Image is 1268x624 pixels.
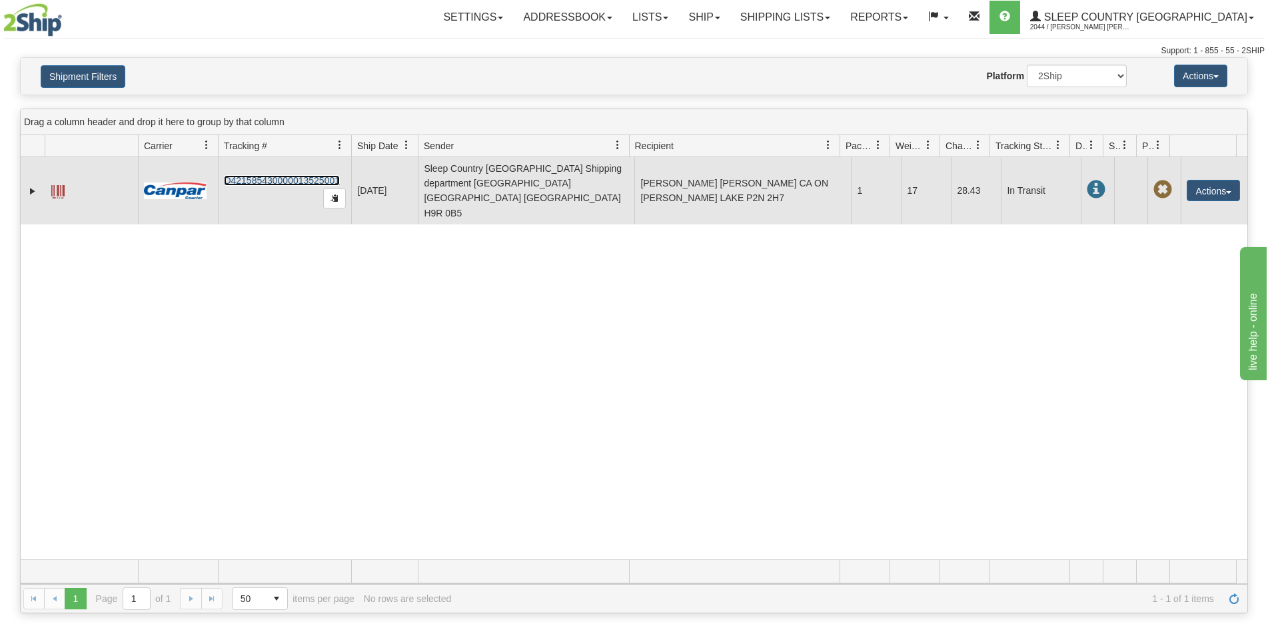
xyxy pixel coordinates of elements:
a: Recipient filter column settings [817,134,840,156]
img: 14 - Canpar [144,182,207,199]
a: Charge filter column settings [967,134,989,156]
span: Tracking Status [995,139,1053,153]
a: Shipment Issues filter column settings [1113,134,1136,156]
td: 28.43 [951,157,1001,224]
span: select [266,588,287,609]
td: 1 [851,157,901,224]
div: grid grouping header [21,109,1247,135]
input: Page 1 [123,588,150,609]
td: Sleep Country [GEOGRAPHIC_DATA] Shipping department [GEOGRAPHIC_DATA] [GEOGRAPHIC_DATA] [GEOGRAPH... [418,157,634,224]
img: logo2044.jpg [3,3,62,37]
button: Actions [1174,65,1227,87]
a: Ship [678,1,730,34]
a: Weight filter column settings [917,134,940,156]
a: Packages filter column settings [867,134,890,156]
span: Shipment Issues [1109,139,1120,153]
a: Tracking # filter column settings [328,134,351,156]
span: Pickup Not Assigned [1153,180,1172,199]
span: Delivery Status [1075,139,1087,153]
a: Refresh [1223,588,1245,609]
label: Platform [986,69,1024,83]
a: Label [51,179,65,200]
a: Pickup Status filter column settings [1147,134,1169,156]
a: Addressbook [513,1,622,34]
a: Shipping lists [730,1,840,34]
iframe: chat widget [1237,244,1267,380]
span: Sleep Country [GEOGRAPHIC_DATA] [1041,11,1247,23]
span: Sender [424,139,454,153]
div: Support: 1 - 855 - 55 - 2SHIP [3,45,1265,57]
a: Settings [433,1,513,34]
button: Actions [1187,180,1240,201]
span: Page sizes drop down [232,587,288,610]
span: Packages [846,139,874,153]
span: 1 - 1 of 1 items [460,593,1214,604]
span: 50 [241,592,258,605]
a: Lists [622,1,678,34]
a: Sender filter column settings [606,134,629,156]
a: Delivery Status filter column settings [1080,134,1103,156]
button: Copy to clipboard [323,188,346,208]
a: Reports [840,1,918,34]
span: Tracking # [224,139,267,153]
div: live help - online [10,8,123,24]
a: Ship Date filter column settings [395,134,418,156]
td: 17 [901,157,951,224]
button: Shipment Filters [41,65,125,88]
span: Pickup Status [1142,139,1153,153]
span: items per page [232,587,354,610]
span: Page 1 [65,588,86,609]
span: Charge [946,139,973,153]
span: 2044 / [PERSON_NAME] [PERSON_NAME] [1030,21,1130,34]
a: Carrier filter column settings [195,134,218,156]
td: [DATE] [351,157,418,224]
span: Recipient [635,139,674,153]
span: Carrier [144,139,173,153]
span: Page of 1 [96,587,171,610]
a: Tracking Status filter column settings [1047,134,1069,156]
div: No rows are selected [364,593,452,604]
a: D421585430000013525001 [224,175,340,186]
td: In Transit [1001,157,1081,224]
span: In Transit [1087,180,1105,199]
a: Expand [26,184,39,198]
span: Weight [896,139,924,153]
td: [PERSON_NAME] [PERSON_NAME] CA ON [PERSON_NAME] LAKE P2N 2H7 [634,157,851,224]
a: Sleep Country [GEOGRAPHIC_DATA] 2044 / [PERSON_NAME] [PERSON_NAME] [1020,1,1264,34]
span: Ship Date [357,139,398,153]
